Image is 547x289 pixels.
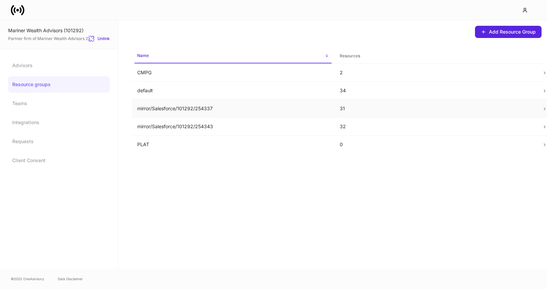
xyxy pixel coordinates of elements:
[137,141,329,148] p: PLAT
[137,87,329,94] p: default
[58,276,83,282] a: Data Disclaimer
[334,118,537,136] td: 32
[8,133,110,150] a: Requests
[481,29,536,35] div: Add Resource Group
[8,27,110,34] div: Mariner Wealth Advisors (101292)
[8,57,110,74] a: Advisors
[11,276,44,282] span: © 2025 OneAdvisory
[475,26,542,38] button: Add Resource Group
[137,52,149,59] h6: Name
[137,69,329,76] p: CMPG
[135,49,332,63] span: Name
[334,100,537,118] td: 31
[37,36,88,41] a: Mariner Wealth Advisors 2
[337,49,534,63] span: Resources
[8,152,110,169] a: Client Consent
[88,35,110,42] button: Unlink
[334,82,537,100] td: 34
[8,36,88,41] span: Partner firm of
[137,105,329,112] p: mirror/Salesforce/101292/254337
[340,53,360,59] h6: Resources
[334,64,537,82] td: 2
[8,95,110,112] a: Teams
[8,114,110,131] a: Integrations
[137,123,329,130] p: mirror/Salesforce/101292/254343
[334,136,537,154] td: 0
[8,76,110,93] a: Resource groups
